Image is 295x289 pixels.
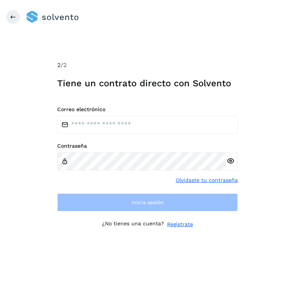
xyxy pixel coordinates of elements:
[57,78,238,89] h1: Tiene un contrato directo con Solvento
[57,106,238,113] label: Correo electrónico
[176,176,238,184] a: Olvidaste tu contraseña
[57,61,238,70] div: /2
[57,143,238,149] label: Contraseña
[57,61,61,69] span: 2
[57,193,238,211] button: Inicia sesión
[132,200,164,205] span: Inicia sesión
[102,220,164,228] p: ¿No tienes una cuenta?
[167,220,193,228] a: Regístrate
